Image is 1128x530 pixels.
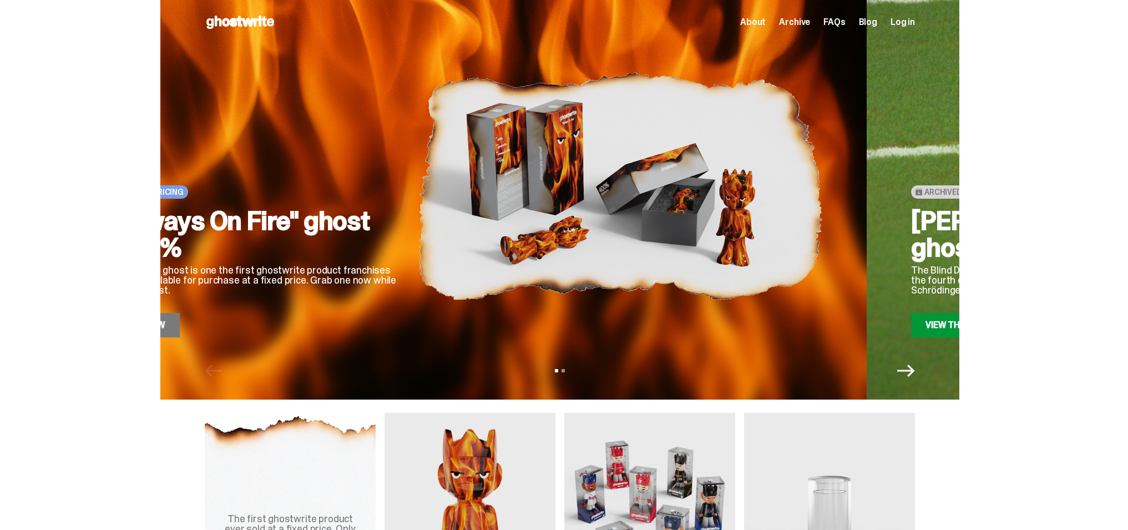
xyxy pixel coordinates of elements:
img: "Always On Fire" ghost 400% [418,34,822,337]
a: Buy Now [112,313,180,337]
button: View slide 1 [555,369,558,372]
a: View the Recap [911,313,1009,337]
a: FAQs [823,18,845,27]
a: About [740,18,766,27]
a: Archive [779,18,810,27]
span: Archived [924,188,962,196]
h2: "Always On Fire" ghost 400% [112,208,401,261]
p: This 400% ghost is one the first ghostwrite product franchises that is available for purchase at ... [112,265,401,295]
button: Next [897,362,915,380]
a: Blog [859,18,877,27]
button: View slide 2 [562,369,565,372]
span: Retail Pricing [125,188,184,196]
a: Log in [891,18,915,27]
